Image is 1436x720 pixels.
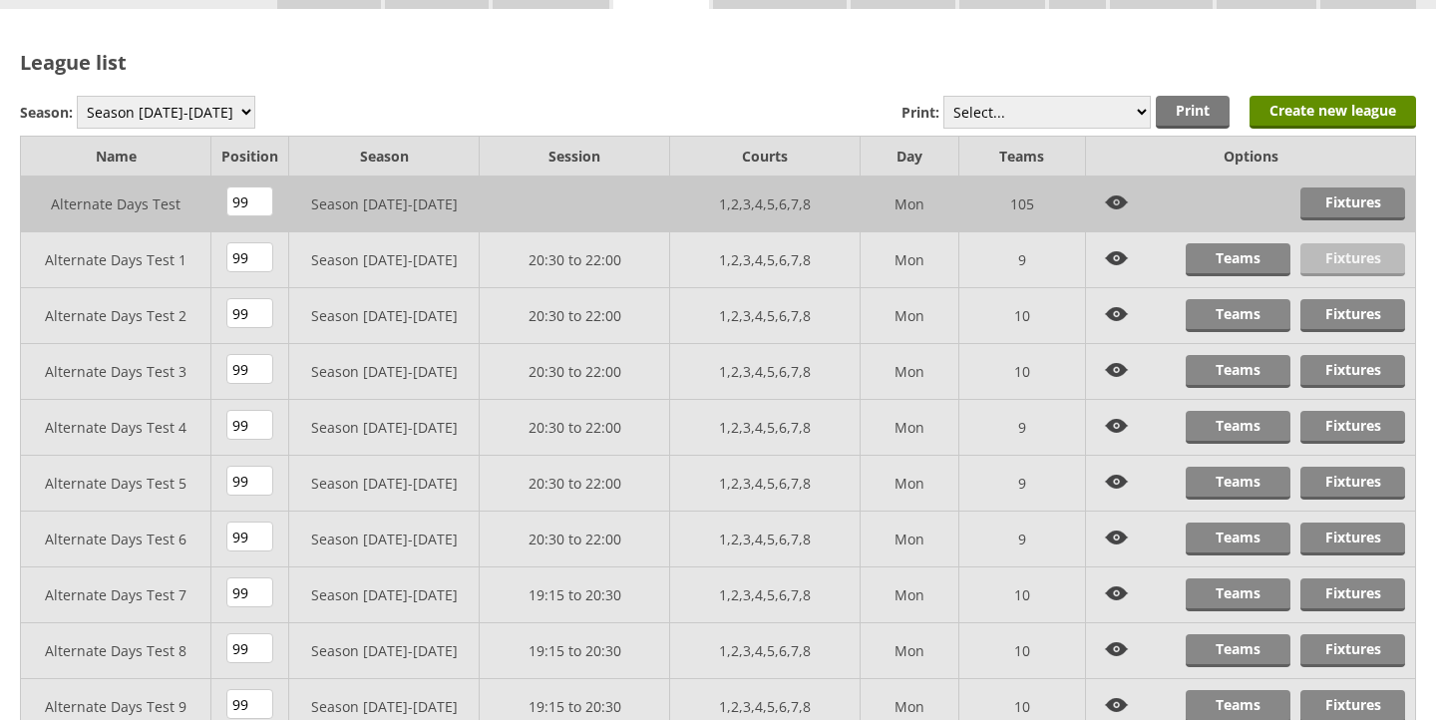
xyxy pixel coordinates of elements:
img: View [1096,467,1138,498]
a: Fixtures [1300,299,1405,332]
td: Mon [861,288,958,344]
td: 20:30 to 22:00 [480,400,670,456]
a: Fixtures [1300,243,1405,276]
td: 20:30 to 22:00 [480,344,670,400]
a: Teams [1186,411,1290,444]
td: 9 [958,232,1085,288]
td: 105 [958,177,1085,232]
td: 9 [958,512,1085,567]
td: Alternate Days Test 3 [21,344,211,400]
h2: League list [20,49,1416,76]
label: Season: [20,103,73,122]
td: Alternate Days Test 6 [21,512,211,567]
td: Courts [670,137,861,177]
td: 1,2,3,4,5,6,7,8 [670,400,861,456]
img: View [1096,411,1138,442]
td: Season [DATE]-[DATE] [289,177,480,232]
a: Fixtures [1300,411,1405,444]
img: View [1096,355,1138,386]
td: Day [861,137,958,177]
td: Alternate Days Test 5 [21,456,211,512]
td: Alternate Days Test 1 [21,232,211,288]
td: Alternate Days Test 2 [21,288,211,344]
td: Mon [861,344,958,400]
td: Options [1086,137,1416,177]
td: Season [DATE]-[DATE] [289,288,480,344]
label: Print: [901,103,939,122]
td: 20:30 to 22:00 [480,232,670,288]
td: Season [DATE]-[DATE] [289,567,480,623]
img: View [1096,243,1138,274]
td: 20:30 to 22:00 [480,512,670,567]
a: Teams [1186,243,1290,276]
td: 10 [958,288,1085,344]
input: Print [1156,96,1230,129]
td: Alternate Days Test 8 [21,623,211,679]
td: Season [289,137,480,177]
td: 1,2,3,4,5,6,7,8 [670,177,861,232]
img: View [1096,299,1138,330]
td: Mon [861,456,958,512]
a: Teams [1186,634,1290,667]
td: 9 [958,400,1085,456]
td: 1,2,3,4,5,6,7,8 [670,232,861,288]
a: Create new league [1250,96,1416,129]
img: View [1096,187,1138,218]
a: Teams [1186,355,1290,388]
a: Fixtures [1300,187,1405,220]
td: 1,2,3,4,5,6,7,8 [670,512,861,567]
td: Alternate Days Test 4 [21,400,211,456]
td: Season [DATE]-[DATE] [289,344,480,400]
a: Teams [1186,523,1290,555]
td: 9 [958,456,1085,512]
td: Mon [861,623,958,679]
td: Mon [861,232,958,288]
img: View [1096,634,1138,665]
td: 1,2,3,4,5,6,7,8 [670,344,861,400]
td: 1,2,3,4,5,6,7,8 [670,567,861,623]
td: 1,2,3,4,5,6,7,8 [670,623,861,679]
td: 19:15 to 20:30 [480,567,670,623]
a: Fixtures [1300,634,1405,667]
td: Name [21,137,211,177]
td: Season [DATE]-[DATE] [289,623,480,679]
td: 10 [958,623,1085,679]
td: Mon [861,177,958,232]
td: 10 [958,344,1085,400]
td: Position [211,137,289,177]
img: View [1096,578,1138,609]
td: 10 [958,567,1085,623]
td: 1,2,3,4,5,6,7,8 [670,456,861,512]
a: Teams [1186,467,1290,500]
td: Season [DATE]-[DATE] [289,400,480,456]
td: 1,2,3,4,5,6,7,8 [670,288,861,344]
td: 19:15 to 20:30 [480,623,670,679]
td: Alternate Days Test 7 [21,567,211,623]
td: 20:30 to 22:00 [480,456,670,512]
a: Teams [1186,299,1290,332]
a: Fixtures [1300,467,1405,500]
td: Mon [861,512,958,567]
td: Season [DATE]-[DATE] [289,512,480,567]
td: 20:30 to 22:00 [480,288,670,344]
td: Session [480,137,670,177]
td: Alternate Days Test [21,177,211,232]
a: Teams [1186,578,1290,611]
img: View [1096,523,1138,553]
td: Teams [958,137,1085,177]
td: Season [DATE]-[DATE] [289,456,480,512]
td: Mon [861,567,958,623]
a: Fixtures [1300,523,1405,555]
a: Fixtures [1300,355,1405,388]
td: Mon [861,400,958,456]
td: Season [DATE]-[DATE] [289,232,480,288]
a: Fixtures [1300,578,1405,611]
